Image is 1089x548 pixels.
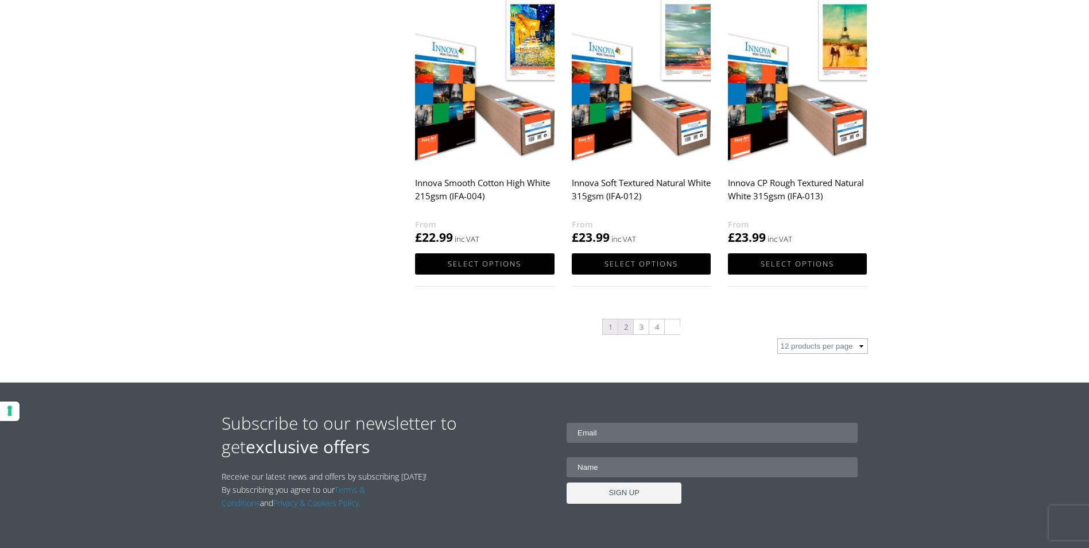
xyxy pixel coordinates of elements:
[567,483,681,504] input: SIGN UP
[728,229,735,245] span: £
[415,229,453,245] bdi: 22.99
[634,319,649,334] a: Page 3
[728,172,867,218] h2: Innova CP Rough Textured Natural White 315gsm (IFA-013)
[572,229,610,245] bdi: 23.99
[415,318,867,338] nav: Product Pagination
[649,319,664,334] a: Page 4
[572,253,711,275] a: Select options for “Innova Soft Textured Natural White 315gsm (IFA-012)”
[567,457,858,477] input: Name
[572,229,579,245] span: £
[222,411,545,458] h2: Subscribe to our newsletter to get
[246,435,370,458] strong: exclusive offers
[415,253,554,275] a: Select options for “Innova Smooth Cotton High White 215gsm (IFA-004)”
[415,229,422,245] span: £
[618,319,633,334] a: Page 2
[222,470,433,510] p: Receive our latest news and offers by subscribing [DATE]! By subscribing you agree to our and
[572,172,711,218] h2: Innova Soft Textured Natural White 315gsm (IFA-012)
[415,172,554,218] h2: Innova Smooth Cotton High White 215gsm (IFA-004)
[603,319,618,334] span: Page 1
[567,423,858,443] input: Email
[728,253,867,275] a: Select options for “Innova CP Rough Textured Natural White 315gsm (IFA-013)”
[273,497,361,508] a: Privacy & Cookies Policy.
[728,229,766,245] bdi: 23.99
